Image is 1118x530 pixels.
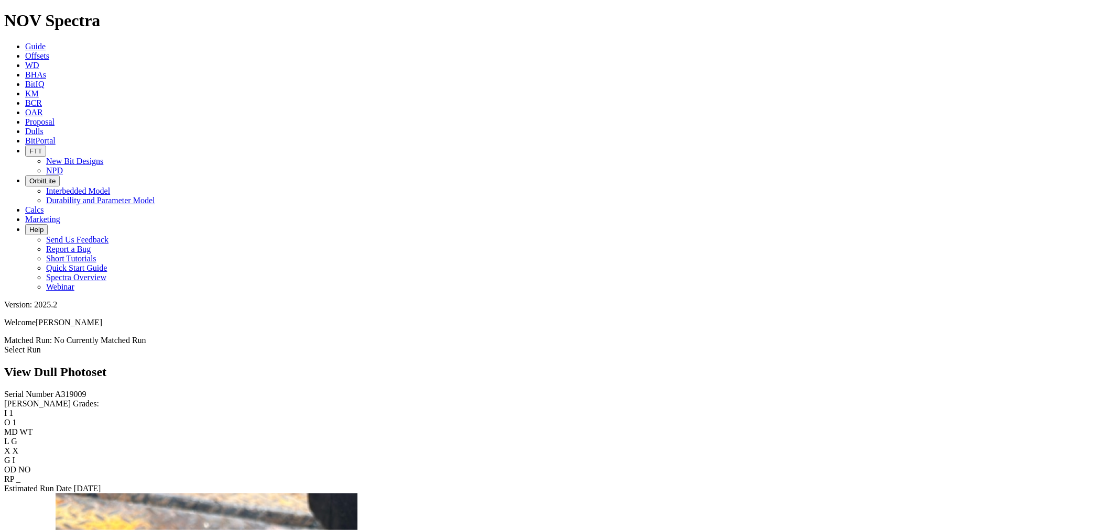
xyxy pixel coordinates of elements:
[25,70,46,79] a: BHAs
[4,474,14,483] label: RP
[4,11,1114,30] h1: NOV Spectra
[9,408,13,417] span: 1
[4,427,18,436] label: MD
[16,474,20,483] span: _
[25,175,60,186] button: OrbitLite
[4,437,9,446] label: L
[25,51,49,60] a: Offsets
[4,465,16,474] label: OD
[25,146,46,157] button: FTT
[25,42,46,51] a: Guide
[13,446,19,455] span: X
[46,263,107,272] a: Quick Start Guide
[11,437,17,446] span: G
[4,365,1114,379] h2: View Dull Photoset
[20,427,33,436] span: WT
[4,390,53,399] label: Serial Number
[25,108,43,117] a: OAR
[25,127,44,136] a: Dulls
[46,245,91,253] a: Report a Bug
[36,318,102,327] span: [PERSON_NAME]
[18,465,30,474] span: NO
[4,484,72,493] label: Estimated Run Date
[46,235,108,244] a: Send Us Feedback
[46,166,63,175] a: NPD
[25,98,42,107] a: BCR
[4,456,10,465] label: G
[46,254,96,263] a: Short Tutorials
[4,418,10,427] label: O
[25,80,44,89] a: BitIQ
[4,408,7,417] label: I
[13,456,15,465] span: I
[4,336,52,345] span: Matched Run:
[74,484,101,493] span: [DATE]
[29,147,42,155] span: FTT
[29,226,44,234] span: Help
[4,399,1114,408] div: [PERSON_NAME] Grades:
[25,224,48,235] button: Help
[46,157,103,165] a: New Bit Designs
[25,215,60,224] a: Marketing
[25,205,44,214] a: Calcs
[46,282,74,291] a: Webinar
[55,390,86,399] span: A319009
[25,136,56,145] a: BitPortal
[4,446,10,455] label: X
[4,300,1114,310] div: Version: 2025.2
[4,345,41,354] a: Select Run
[13,418,17,427] span: 1
[46,186,110,195] a: Interbedded Model
[54,336,146,345] span: No Currently Matched Run
[25,61,39,70] a: WD
[29,177,56,185] span: OrbitLite
[46,273,106,282] a: Spectra Overview
[4,318,1114,327] p: Welcome
[46,196,155,205] a: Durability and Parameter Model
[25,117,55,126] a: Proposal
[25,89,39,98] a: KM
